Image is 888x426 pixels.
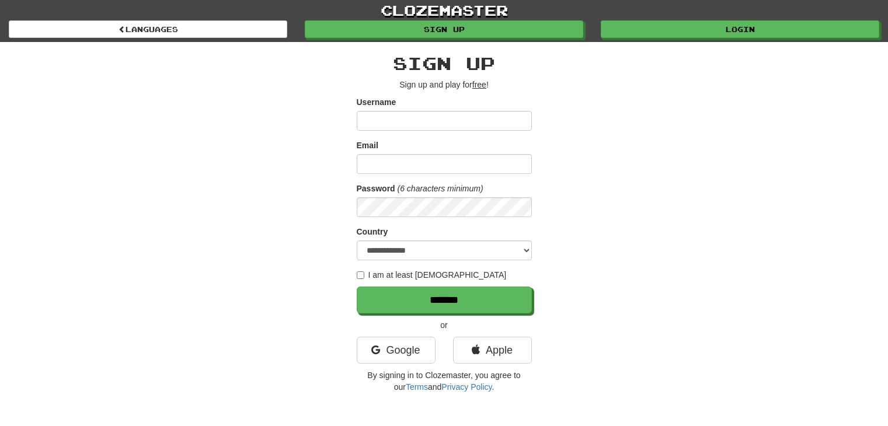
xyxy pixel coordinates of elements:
[9,20,287,38] a: Languages
[357,319,532,331] p: or
[453,337,532,364] a: Apple
[357,139,378,151] label: Email
[357,54,532,73] h2: Sign up
[305,20,583,38] a: Sign up
[357,271,364,279] input: I am at least [DEMOGRAPHIC_DATA]
[357,337,436,364] a: Google
[357,369,532,393] p: By signing in to Clozemaster, you agree to our and .
[406,382,428,392] a: Terms
[357,183,395,194] label: Password
[441,382,492,392] a: Privacy Policy
[398,184,483,193] em: (6 characters minimum)
[357,269,507,281] label: I am at least [DEMOGRAPHIC_DATA]
[357,79,532,90] p: Sign up and play for !
[357,96,396,108] label: Username
[357,226,388,238] label: Country
[601,20,879,38] a: Login
[472,80,486,89] u: free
